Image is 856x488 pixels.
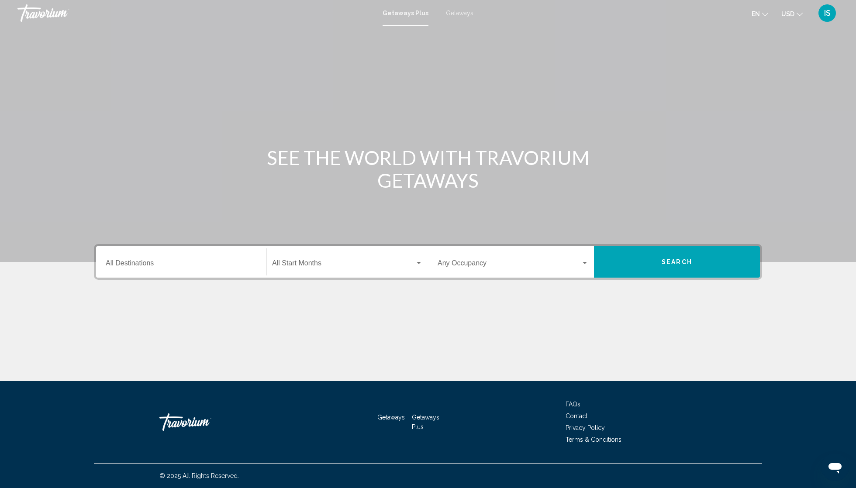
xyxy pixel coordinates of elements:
[96,246,760,278] div: Search widget
[824,9,831,17] span: IS
[159,409,247,435] a: Travorium
[752,7,768,20] button: Change language
[383,10,428,17] a: Getaways Plus
[566,424,605,431] a: Privacy Policy
[594,246,760,278] button: Search
[752,10,760,17] span: en
[264,146,592,192] h1: SEE THE WORLD WITH TRAVORIUM GETAWAYS
[566,436,621,443] a: Terms & Conditions
[412,414,439,430] a: Getaways Plus
[377,414,405,421] a: Getaways
[159,472,239,479] span: © 2025 All Rights Reserved.
[662,259,692,266] span: Search
[816,4,839,22] button: User Menu
[781,10,794,17] span: USD
[781,7,803,20] button: Change currency
[446,10,473,17] a: Getaways
[821,453,849,481] iframe: Button to launch messaging window
[566,412,587,419] a: Contact
[566,401,580,408] a: FAQs
[17,4,374,22] a: Travorium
